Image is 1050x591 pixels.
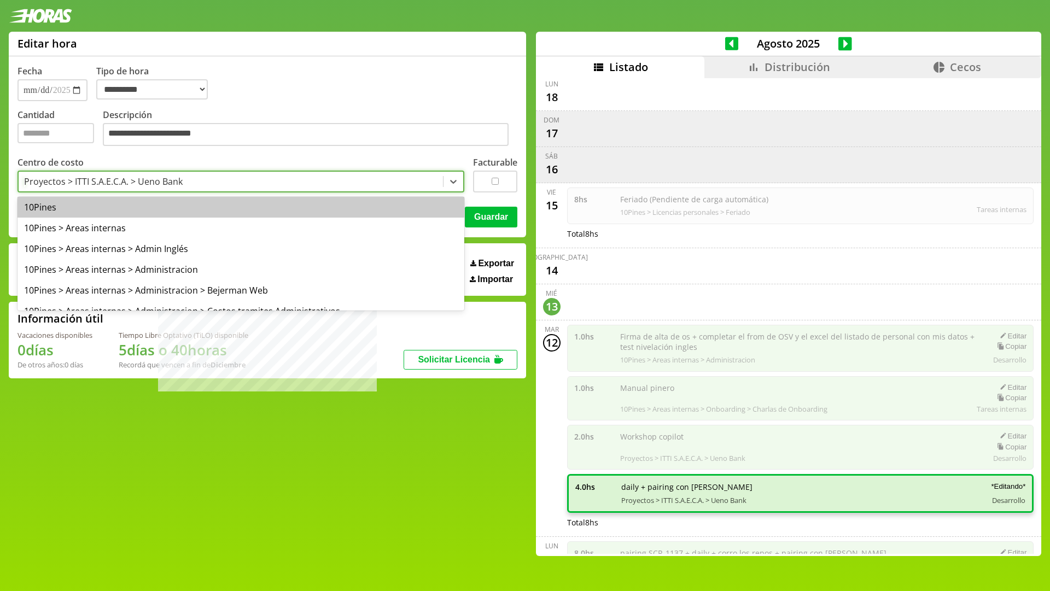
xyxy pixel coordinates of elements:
input: Cantidad [17,123,94,143]
div: mar [545,325,559,334]
div: 10Pines > Areas internas > Administracion [17,259,464,280]
div: lun [545,541,558,551]
div: sáb [545,151,558,161]
img: logotipo [9,9,72,23]
div: 12 [543,334,561,352]
h2: Información útil [17,311,103,326]
span: Exportar [478,259,514,268]
div: Recordá que vencen a fin de [119,360,248,370]
span: Distribución [765,60,830,74]
div: scrollable content [536,78,1041,554]
div: 14 [543,262,561,279]
h1: 0 días [17,340,92,360]
h1: Editar hora [17,36,77,51]
div: 10Pines > Areas internas > Admin Inglés [17,238,464,259]
label: Cantidad [17,109,103,149]
div: 10Pines > Areas internas > Administracion > Bejerman Web [17,280,464,301]
button: Exportar [467,258,517,269]
label: Descripción [103,109,517,149]
div: Proyectos > ITTI S.A.E.C.A. > Ueno Bank [24,175,183,188]
label: Facturable [473,156,517,168]
div: De otros años: 0 días [17,360,92,370]
div: Total 8 hs [567,517,1034,528]
div: 11 [543,551,561,568]
div: mié [546,289,557,298]
div: Total 8 hs [567,229,1034,239]
span: Solicitar Licencia [418,355,490,364]
label: Centro de costo [17,156,84,168]
div: 10Pines > Areas internas > Administracion > Costos tramites Administrativos [17,301,464,321]
div: Tiempo Libre Optativo (TiLO) disponible [119,330,248,340]
label: Tipo de hora [96,65,217,101]
span: Listado [609,60,648,74]
div: 18 [543,89,561,106]
span: Cecos [950,60,981,74]
textarea: Descripción [103,123,509,146]
div: 10Pines [17,197,464,218]
button: Solicitar Licencia [404,350,517,370]
div: vie [547,188,556,197]
label: Fecha [17,65,42,77]
div: 10Pines > Areas internas [17,218,464,238]
h1: 5 días o 40 horas [119,340,248,360]
div: lun [545,79,558,89]
div: [DEMOGRAPHIC_DATA] [516,253,588,262]
span: Agosto 2025 [738,36,838,51]
span: Importar [477,274,513,284]
div: 15 [543,197,561,214]
div: 13 [543,298,561,315]
button: Guardar [465,207,517,227]
div: Vacaciones disponibles [17,330,92,340]
select: Tipo de hora [96,79,208,100]
div: 16 [543,161,561,178]
div: dom [544,115,559,125]
b: Diciembre [211,360,246,370]
div: 17 [543,125,561,142]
